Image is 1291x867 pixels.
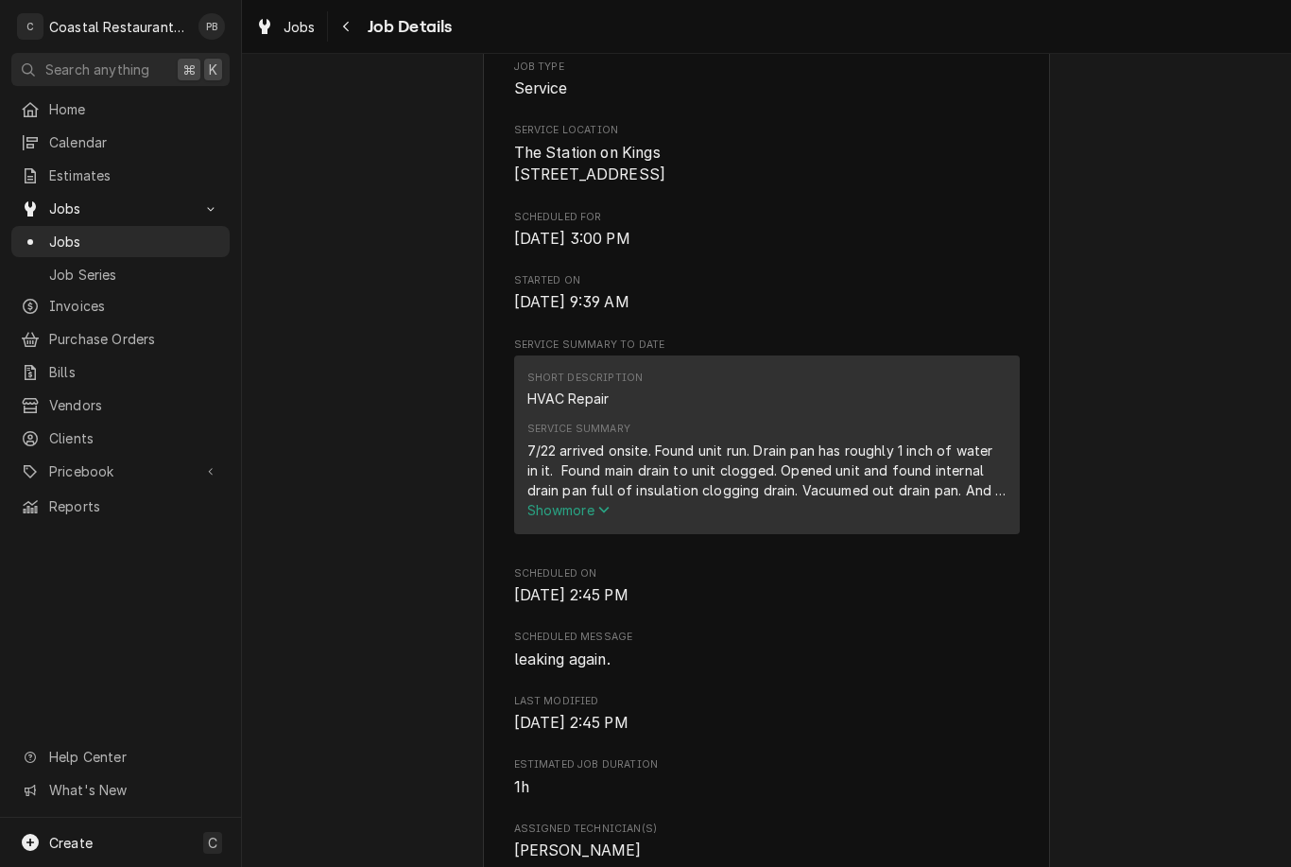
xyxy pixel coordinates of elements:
span: Started On [514,273,1020,288]
span: Scheduled For [514,210,1020,225]
span: Scheduled On [514,584,1020,607]
span: Job Series [49,265,220,285]
span: [DATE] 2:45 PM [514,586,628,604]
span: Assigned Technician(s) [514,822,1020,837]
span: Last Modified [514,694,1020,709]
span: Job Type [514,60,1020,75]
span: Service [514,79,568,97]
div: Last Modified [514,694,1020,735]
div: Service Summary [514,355,1020,543]
button: Navigate back [332,11,362,42]
span: What's New [49,780,218,800]
span: Scheduled For [514,228,1020,251]
div: Assigned Technician(s) [514,822,1020,862]
span: Bills [49,362,220,382]
a: Estimates [11,160,230,191]
span: [DATE] 3:00 PM [514,230,630,248]
span: Started On [514,291,1020,314]
span: Clients [49,428,220,448]
span: Vendors [49,395,220,415]
div: 7/22 arrived onsite. Found unit run. Drain pan has roughly 1 inch of water in it. Found main drai... [527,441,1007,500]
a: Go to What's New [11,774,230,806]
span: Search anything [45,60,149,79]
span: Scheduled Message [514,649,1020,671]
a: Purchase Orders [11,323,230,355]
span: Jobs [49,199,192,218]
span: Scheduled Message [514,630,1020,645]
span: [PERSON_NAME] [514,841,642,859]
span: Scheduled On [514,566,1020,581]
div: Scheduled Message [514,630,1020,670]
div: Phill Blush's Avatar [198,13,225,40]
span: Purchase Orders [49,329,220,349]
span: The Station on Kings [STREET_ADDRESS] [514,144,666,184]
div: Estimated Job Duration [514,757,1020,798]
span: Help Center [49,747,218,767]
span: Assigned Technician(s) [514,840,1020,862]
a: Reports [11,491,230,522]
a: Go to Pricebook [11,456,230,487]
span: Estimated Job Duration [514,776,1020,799]
div: C [17,13,43,40]
a: Go to Jobs [11,193,230,224]
span: K [209,60,217,79]
span: Home [49,99,220,119]
span: [DATE] 9:39 AM [514,293,629,311]
span: Pricebook [49,461,192,481]
a: Jobs [11,226,230,257]
div: HVAC Repair [527,389,610,408]
button: Search anything⌘K [11,53,230,86]
a: Vendors [11,390,230,421]
div: Short Description [527,371,644,386]
span: Job Type [514,78,1020,100]
span: Last Modified [514,712,1020,735]
div: PB [198,13,225,40]
div: Service Summary To Date [514,338,1020,544]
div: Coastal Restaurant Repair [49,17,188,37]
a: Job Series [11,259,230,290]
div: Scheduled For [514,210,1020,251]
a: Invoices [11,290,230,321]
span: Create [49,835,93,851]
span: Reports [49,496,220,516]
a: Jobs [248,11,323,43]
div: Scheduled On [514,566,1020,607]
span: Invoices [49,296,220,316]
span: Estimates [49,165,220,185]
div: Service Summary [527,422,630,437]
a: Go to Help Center [11,741,230,772]
span: Show more [527,502,611,518]
span: Jobs [284,17,316,37]
div: Started On [514,273,1020,314]
span: Calendar [49,132,220,152]
a: Home [11,94,230,125]
a: Bills [11,356,230,388]
a: Clients [11,423,230,454]
span: Service Location [514,123,1020,138]
div: Job Type [514,60,1020,100]
div: Service Location [514,123,1020,186]
span: Job Details [362,14,453,40]
span: Estimated Job Duration [514,757,1020,772]
a: Calendar [11,127,230,158]
button: Showmore [527,500,1007,520]
span: ⌘ [182,60,196,79]
span: C [208,833,217,853]
span: Jobs [49,232,220,251]
span: [DATE] 2:45 PM [514,714,628,732]
span: Service Summary To Date [514,338,1020,353]
span: 1h [514,778,529,796]
span: leaking again. [514,650,611,668]
span: Service Location [514,142,1020,186]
